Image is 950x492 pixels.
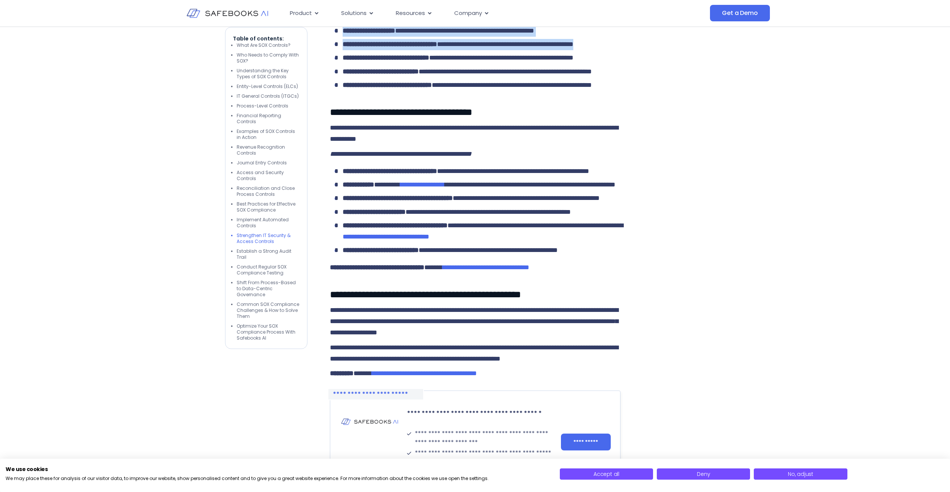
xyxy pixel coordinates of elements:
[454,9,482,18] span: Company
[284,6,635,21] div: Menu Toggle
[237,128,300,140] li: Examples of SOX Controls in Action
[237,280,300,298] li: Shift From Process-Based to Data-Centric Governance
[594,470,619,478] span: Accept all
[237,323,300,341] li: Optimize Your SOX Compliance Process With Safebooks AI
[237,83,300,89] li: Entity-Level Controls (ELCs)
[722,9,758,17] span: Get a Demo
[233,35,300,42] p: Table of contents:
[237,233,300,245] li: Strengthen IT Security & Access Controls
[237,201,300,213] li: Best Practices for Effective SOX Compliance
[284,6,635,21] nav: Menu
[237,160,300,166] li: Journal Entry Controls
[710,5,770,21] a: Get a Demo
[754,468,847,480] button: Adjust cookie preferences
[788,470,813,478] span: No, adjust
[237,103,300,109] li: Process-Level Controls
[237,144,300,156] li: Revenue Recognition Controls
[237,52,300,64] li: Who Needs to Comply With SOX?
[237,170,300,182] li: Access and Security Controls
[6,476,549,482] p: We may place these for analysis of our visitor data, to improve our website, show personalised co...
[396,9,425,18] span: Resources
[237,113,300,125] li: Financial Reporting Controls
[237,68,300,80] li: Understanding the Key Types of SOX Controls
[657,468,750,480] button: Deny all cookies
[237,264,300,276] li: Conduct Regular SOX Compliance Testing
[237,301,300,319] li: Common SOX Compliance Challenges & How to Solve Them
[237,248,300,260] li: Establish a Strong Audit Trail
[237,42,300,48] li: What Are SOX Controls?
[6,466,549,473] h2: We use cookies
[237,93,300,99] li: IT General Controls (ITGCs)
[237,217,300,229] li: Implement Automated Controls
[341,9,367,18] span: Solutions
[290,9,312,18] span: Product
[560,468,653,480] button: Accept all cookies
[237,185,300,197] li: Reconciliation and Close Process Controls
[697,470,710,478] span: Deny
